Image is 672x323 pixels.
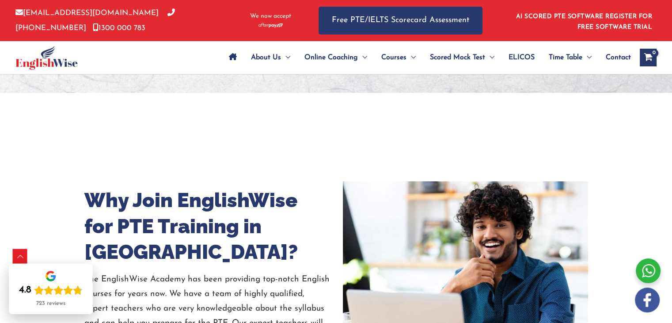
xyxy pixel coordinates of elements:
[501,42,542,73] a: ELICOS
[36,300,65,307] div: 723 reviews
[430,42,485,73] span: Scored Mock Test
[15,46,78,70] img: cropped-ew-logo
[516,13,653,31] a: AI SCORED PTE SOFTWARE REGISTER FOR FREE SOFTWARE TRIAL
[606,42,631,73] span: Contact
[381,42,406,73] span: Courses
[19,284,31,296] div: 4.8
[304,42,358,73] span: Online Coaching
[582,42,592,73] span: Menu Toggle
[509,42,535,73] span: ELICOS
[549,42,582,73] span: Time Table
[281,42,290,73] span: Menu Toggle
[640,49,657,66] a: View Shopping Cart, empty
[15,9,159,17] a: [EMAIL_ADDRESS][DOMAIN_NAME]
[374,42,423,73] a: CoursesMenu Toggle
[542,42,599,73] a: Time TableMenu Toggle
[423,42,501,73] a: Scored Mock TestMenu Toggle
[84,188,330,265] h2: Why Join EnglishWise for PTE Training in [GEOGRAPHIC_DATA]?
[222,42,631,73] nav: Site Navigation: Main Menu
[358,42,367,73] span: Menu Toggle
[258,23,283,28] img: Afterpay-Logo
[319,7,482,35] a: Free PTE/IELTS Scorecard Assessment
[406,42,416,73] span: Menu Toggle
[244,42,297,73] a: About UsMenu Toggle
[93,24,145,32] a: 1300 000 783
[635,288,660,312] img: white-facebook.png
[297,42,374,73] a: Online CoachingMenu Toggle
[511,6,657,35] aside: Header Widget 1
[485,42,494,73] span: Menu Toggle
[15,9,175,31] a: [PHONE_NUMBER]
[599,42,631,73] a: Contact
[251,42,281,73] span: About Us
[250,12,291,21] span: We now accept
[19,284,83,296] div: Rating: 4.8 out of 5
